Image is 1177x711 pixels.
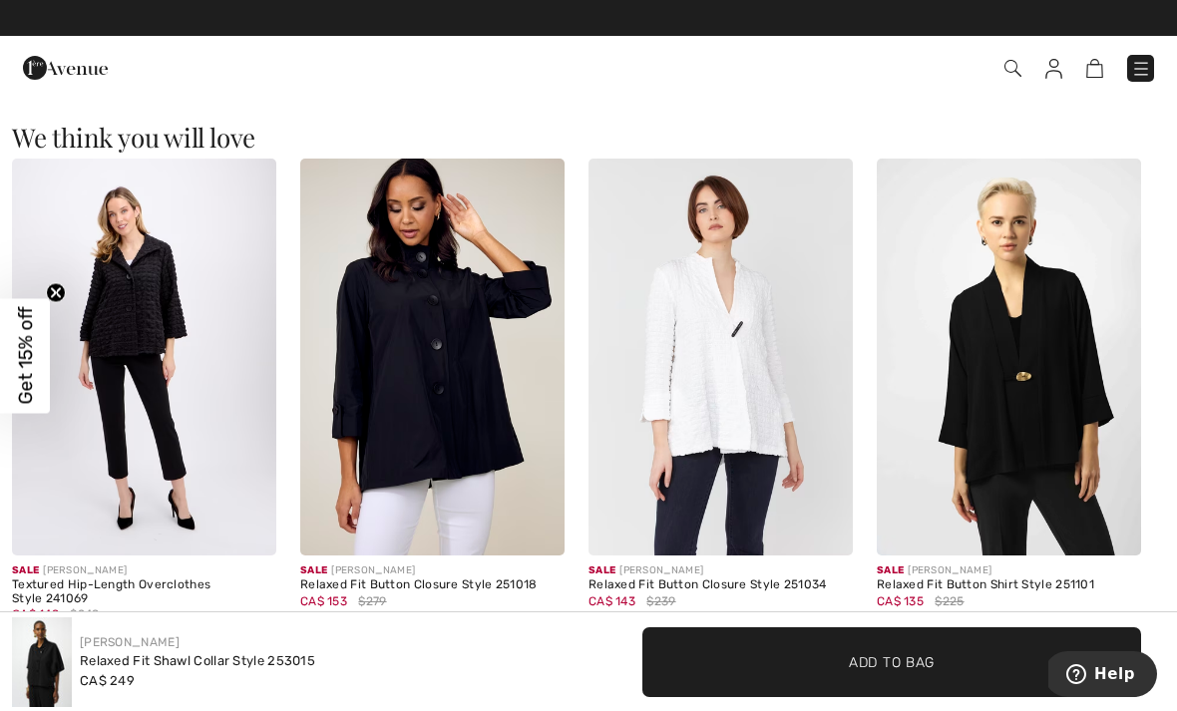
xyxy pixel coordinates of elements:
span: CA$ 149 [12,607,59,621]
span: $225 [935,592,964,610]
span: Sale [300,564,327,576]
img: Relaxed Fit Button Closure Style 251034 [588,159,853,555]
div: [PERSON_NAME] [12,563,276,578]
div: Relaxed Fit Button Shirt Style 251101 [877,578,1141,592]
img: Shopping Bag [1086,59,1103,78]
span: Get 15% off [14,307,37,405]
a: [PERSON_NAME] [80,635,180,649]
span: CA$ 153 [300,594,347,608]
button: Close teaser [46,282,66,302]
div: Relaxed Fit Shawl Collar Style 253015 [80,651,315,671]
img: My Info [1045,59,1062,79]
img: Textured Hip-Length Overclothes Style 241069 [12,159,276,555]
img: Relaxed Fit Button Shirt Style 251101 [877,159,1141,555]
iframe: Opens a widget where you can find more information [1048,651,1157,701]
span: $249 [70,605,99,623]
span: Sale [588,564,615,576]
span: CA$ 135 [877,594,924,608]
button: Add to Bag [642,627,1141,697]
span: Sale [12,564,39,576]
div: [PERSON_NAME] [877,563,1141,578]
div: Relaxed Fit Button Closure Style 251034 [588,578,853,592]
img: Menu [1131,59,1151,79]
a: 1ère Avenue [23,57,108,76]
h3: We think you will love [12,125,1165,151]
span: CA$ 249 [80,673,135,688]
span: Sale [877,564,904,576]
span: $239 [646,592,675,610]
div: [PERSON_NAME] [300,563,565,578]
span: CA$ 143 [588,594,635,608]
div: Relaxed Fit Button Closure Style 251018 [300,578,565,592]
div: [PERSON_NAME] [588,563,853,578]
img: Search [1004,60,1021,77]
div: Textured Hip-Length Overclothes Style 241069 [12,578,276,606]
img: Relaxed Fit Button Closure Style 251018 [300,159,565,555]
span: $279 [358,592,386,610]
img: 1ère Avenue [23,48,108,88]
img: Relaxed Fit Shawl Collar Style 253015 [12,617,72,707]
span: Add to Bag [849,651,935,672]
